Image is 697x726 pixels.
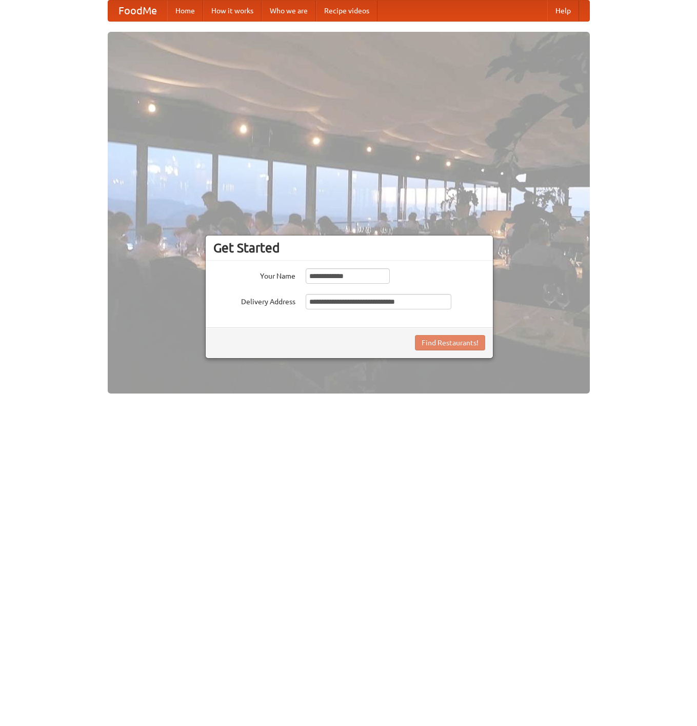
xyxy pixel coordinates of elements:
[203,1,262,21] a: How it works
[108,1,167,21] a: FoodMe
[167,1,203,21] a: Home
[415,335,485,350] button: Find Restaurants!
[213,294,295,307] label: Delivery Address
[547,1,579,21] a: Help
[213,268,295,281] label: Your Name
[316,1,377,21] a: Recipe videos
[262,1,316,21] a: Who we are
[213,240,485,256] h3: Get Started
